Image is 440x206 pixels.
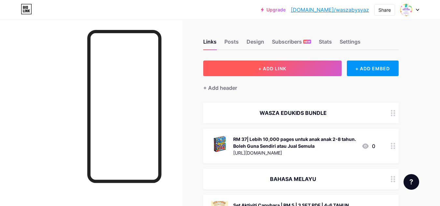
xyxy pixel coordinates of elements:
div: Settings [340,38,361,49]
button: + ADD LINK [203,61,342,76]
div: BAHASA MELAYU [211,175,375,183]
div: Posts [224,38,239,49]
div: [URL][DOMAIN_NAME] [233,149,356,156]
div: Subscribers [272,38,311,49]
div: 0 [362,142,375,150]
div: Design [247,38,264,49]
div: WASZA EDUKIDS BUNDLE [211,109,375,117]
a: Upgrade [261,7,286,12]
div: RM 37| Lebih 10,000 pages untuk anak anak 2-8 tahun. Boleh Guna Sendiri atau Jual Semula [233,136,356,149]
span: NEW [304,40,310,44]
span: + ADD LINK [258,66,286,71]
div: Share [378,7,391,13]
a: [DOMAIN_NAME]/waszabysyaz [291,6,369,14]
div: Stats [319,38,332,49]
img: RM 37| Lebih 10,000 pages untuk anak anak 2-8 tahun. Boleh Guna Sendiri atau Jual Semula [211,135,228,152]
div: Links [203,38,217,49]
img: g8h82fjk [400,4,412,16]
div: + ADD EMBED [347,61,399,76]
div: + Add header [203,84,237,92]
